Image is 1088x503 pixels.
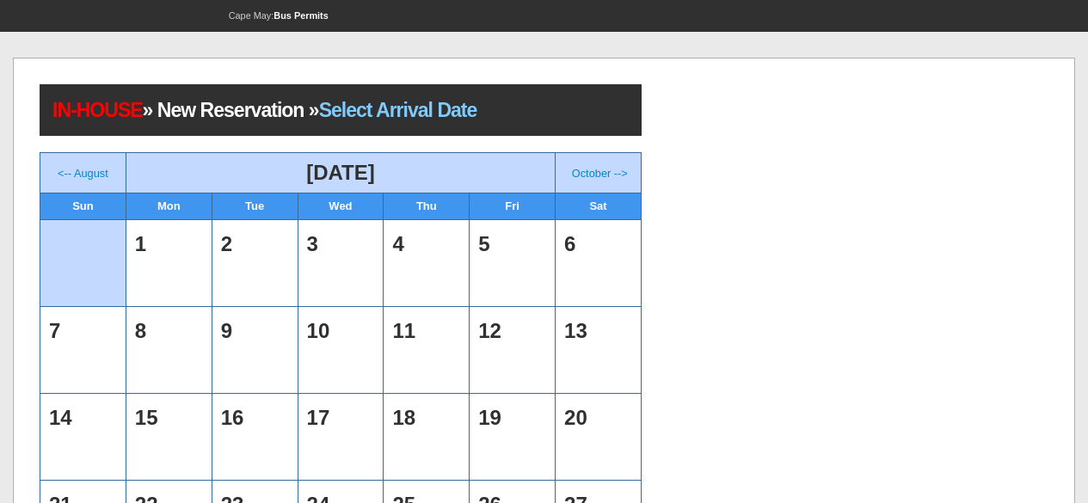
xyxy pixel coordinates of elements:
[478,232,489,255] b: 5
[58,167,108,180] a: <-- August
[589,199,606,212] b: Sat
[245,199,264,212] b: Tue
[329,199,352,212] b: Wed
[306,161,375,184] b: [DATE]
[307,319,330,342] b: 10
[221,319,232,342] b: 9
[564,232,575,255] b: 6
[307,406,330,429] b: 17
[13,10,544,21] p: Cape May:
[157,199,181,212] b: Mon
[52,99,143,121] font: IN-HOUSE
[478,319,501,342] b: 12
[135,319,146,342] b: 8
[49,406,72,429] b: 14
[392,406,415,429] b: 18
[40,84,642,136] h1: » New Reservation »
[478,406,501,429] b: 19
[572,167,628,180] a: October -->
[564,319,587,342] b: 13
[505,199,519,212] b: Fri
[416,199,437,212] b: Thu
[319,99,477,121] span: Select Arrival Date
[221,232,232,255] b: 2
[221,406,244,429] b: 16
[307,232,318,255] b: 3
[564,406,587,429] b: 20
[274,10,328,21] strong: Bus Permits
[72,199,94,212] b: Sun
[49,319,60,342] b: 7
[135,406,158,429] b: 15
[135,232,146,255] b: 1
[392,319,415,342] b: 11
[392,232,403,255] b: 4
